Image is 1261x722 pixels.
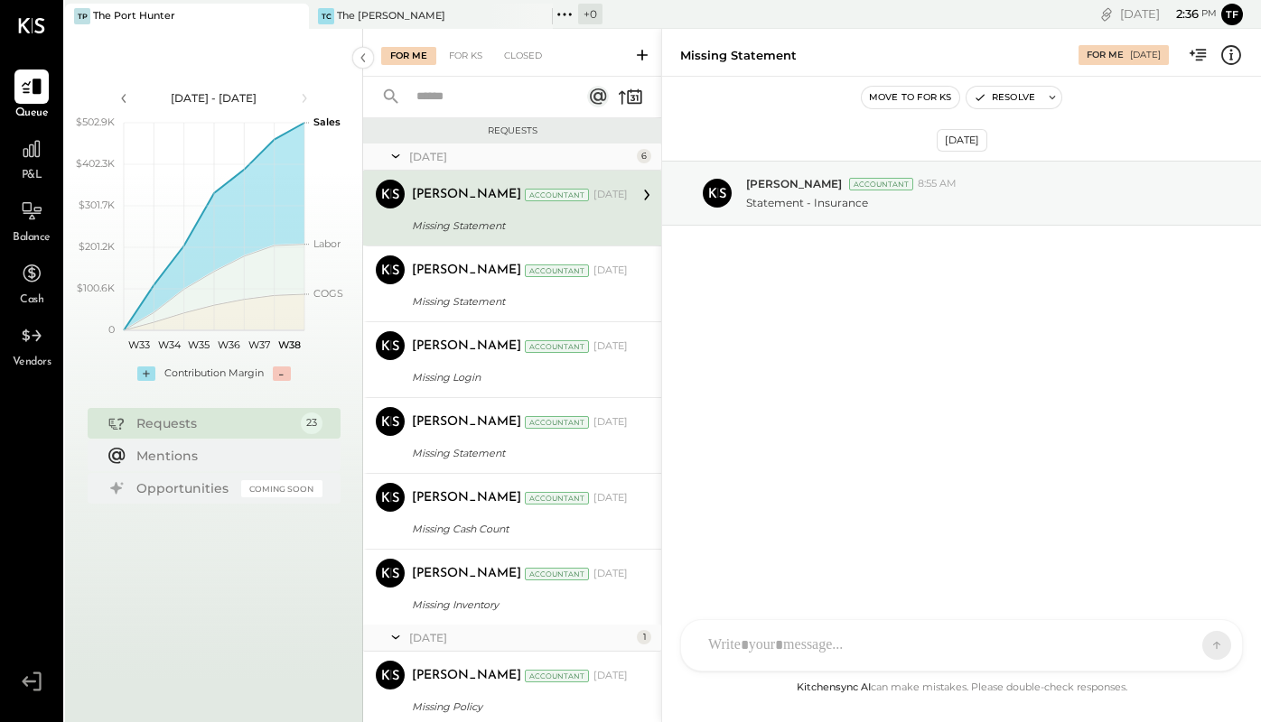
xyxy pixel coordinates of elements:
[412,489,521,507] div: [PERSON_NAME]
[412,444,622,462] div: Missing Statement
[593,567,628,581] div: [DATE]
[525,264,589,277] div: Accountant
[525,416,589,429] div: Accountant
[1098,5,1116,23] div: copy link
[337,9,445,23] div: The [PERSON_NAME]
[313,237,341,250] text: Labor
[1087,49,1124,61] div: For Me
[412,520,622,538] div: Missing Cash Count
[412,667,521,685] div: [PERSON_NAME]
[137,366,155,381] div: +
[301,412,322,434] div: 23
[746,176,842,191] span: [PERSON_NAME]
[277,338,300,351] text: W38
[273,366,291,381] div: -
[525,340,589,353] div: Accountant
[136,447,313,465] div: Mentions
[93,9,175,23] div: The Port Hunter
[680,47,797,64] div: Missing Statement
[967,87,1042,108] button: Resolve
[525,568,589,580] div: Accountant
[157,338,181,351] text: W34
[593,188,628,202] div: [DATE]
[525,189,589,201] div: Accountant
[15,106,49,122] span: Queue
[937,129,987,152] div: [DATE]
[1120,5,1217,23] div: [DATE]
[746,195,868,210] p: Statement - Insurance
[637,630,651,644] div: 1
[22,168,42,184] span: P&L
[136,414,292,432] div: Requests
[313,287,343,300] text: COGS
[20,292,43,309] span: Cash
[525,492,589,504] div: Accountant
[372,125,652,137] div: Requests
[525,670,589,682] div: Accountant
[412,368,622,386] div: Missing Login
[862,87,959,108] button: Move to for ks
[409,630,632,645] div: [DATE]
[1,256,62,309] a: Cash
[495,47,551,65] div: Closed
[637,149,651,163] div: 6
[1130,49,1161,61] div: [DATE]
[318,8,334,24] div: TC
[164,366,264,381] div: Contribution Margin
[593,264,628,278] div: [DATE]
[136,479,232,497] div: Opportunities
[1,69,62,122] a: Queue
[1221,4,1243,25] button: tf
[188,338,210,351] text: W35
[76,116,115,128] text: $502.9K
[381,47,436,65] div: For Me
[412,217,622,235] div: Missing Statement
[412,262,521,280] div: [PERSON_NAME]
[313,116,341,128] text: Sales
[412,565,521,583] div: [PERSON_NAME]
[218,338,240,351] text: W36
[79,240,115,253] text: $201.2K
[412,413,521,431] div: [PERSON_NAME]
[77,282,115,294] text: $100.6K
[412,596,622,614] div: Missing Inventory
[593,491,628,505] div: [DATE]
[593,339,628,354] div: [DATE]
[1,319,62,371] a: Vendors
[76,157,115,170] text: $402.3K
[127,338,149,351] text: W33
[79,199,115,211] text: $301.7K
[1163,5,1199,23] span: 2 : 36
[409,149,632,164] div: [DATE]
[241,480,322,497] div: Coming Soon
[74,8,90,24] div: TP
[13,230,51,246] span: Balance
[1201,7,1217,20] span: pm
[440,47,491,65] div: For KS
[137,90,291,106] div: [DATE] - [DATE]
[412,292,622,310] div: Missing Statement
[412,338,521,356] div: [PERSON_NAME]
[108,323,115,336] text: 0
[13,355,51,371] span: Vendors
[593,415,628,430] div: [DATE]
[1,194,62,246] a: Balance
[578,4,602,24] div: + 0
[849,178,913,190] div: Accountant
[593,669,628,683] div: [DATE]
[412,698,622,716] div: Missing Policy
[1,132,62,184] a: P&L
[918,177,957,191] span: 8:55 AM
[412,186,521,204] div: [PERSON_NAME]
[248,338,270,351] text: W37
